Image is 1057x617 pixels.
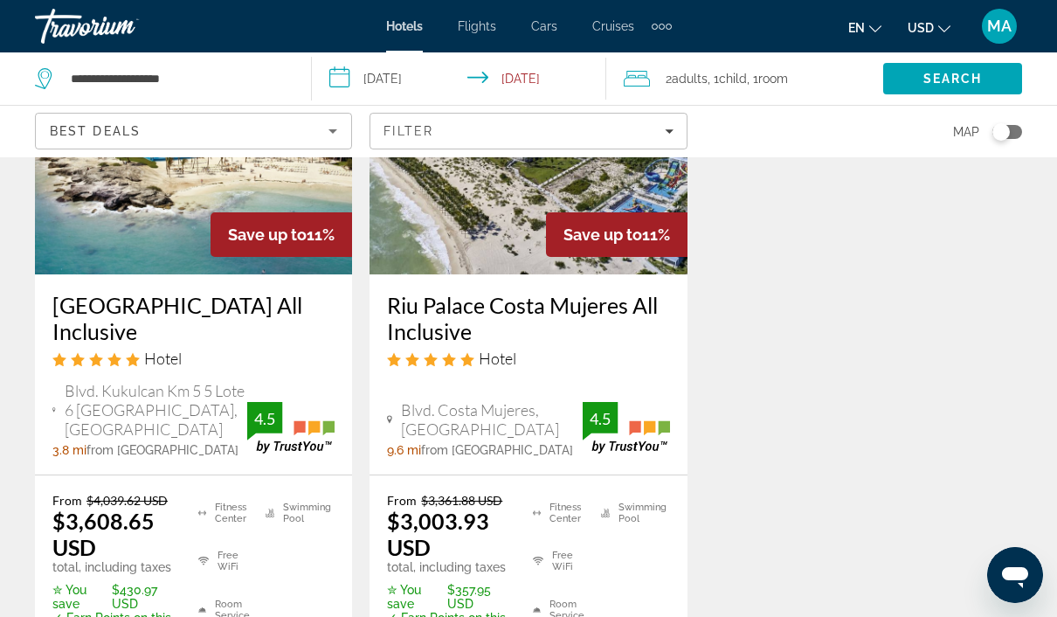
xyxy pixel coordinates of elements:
[583,402,670,454] img: TrustYou guest rating badge
[979,124,1022,140] button: Toggle map
[652,12,672,40] button: Extra navigation items
[458,19,496,33] a: Flights
[546,212,687,257] div: 11%
[52,292,335,344] a: [GEOGRAPHIC_DATA] All Inclusive
[531,19,557,33] a: Cars
[52,443,86,457] span: 3.8 mi
[606,52,883,105] button: Travelers: 2 adults, 1 child
[592,19,634,33] a: Cruises
[719,72,747,86] span: Child
[144,349,182,368] span: Hotel
[387,349,669,368] div: 5 star Hotel
[69,66,285,92] input: Search hotel destination
[908,15,950,40] button: Change currency
[247,402,335,454] img: TrustYou guest rating badge
[52,493,82,508] span: From
[987,17,1012,35] span: MA
[257,493,335,533] li: Swimming Pool
[387,443,421,457] span: 9.6 mi
[387,493,417,508] span: From
[848,21,865,35] span: en
[247,408,282,429] div: 4.5
[387,560,511,574] p: total, including taxes
[883,63,1022,94] button: Search
[421,493,502,508] del: $3,361.88 USD
[987,547,1043,603] iframe: Button to launch messaging window
[52,583,107,611] span: ✮ You save
[563,225,642,244] span: Save up to
[190,542,258,582] li: Free WiFi
[666,66,708,91] span: 2
[52,583,176,611] p: $430.97 USD
[401,400,582,439] span: Blvd. Costa Mujeres, [GEOGRAPHIC_DATA]
[50,121,337,142] mat-select: Sort by
[52,508,155,560] ins: $3,608.65 USD
[86,443,238,457] span: from [GEOGRAPHIC_DATA]
[312,52,606,105] button: Select check in and out date
[52,349,335,368] div: 5 star Hotel
[592,493,670,533] li: Swimming Pool
[387,583,443,611] span: ✮ You save
[35,3,210,49] a: Travorium
[479,349,516,368] span: Hotel
[86,493,168,508] del: $4,039.62 USD
[370,113,687,149] button: Filters
[50,124,141,138] span: Best Deals
[923,72,983,86] span: Search
[977,8,1022,45] button: User Menu
[848,15,881,40] button: Change language
[524,542,592,582] li: Free WiFi
[228,225,307,244] span: Save up to
[387,583,511,611] p: $357.95 USD
[758,72,788,86] span: Room
[52,560,176,574] p: total, including taxes
[386,19,423,33] a: Hotels
[672,72,708,86] span: Adults
[387,508,489,560] ins: $3,003.93 USD
[190,493,258,533] li: Fitness Center
[65,381,248,439] span: Blvd. Kukulcan Km 5 5 Lote 6 [GEOGRAPHIC_DATA], [GEOGRAPHIC_DATA]
[211,212,352,257] div: 11%
[387,292,669,344] a: Riu Palace Costa Mujeres All Inclusive
[908,21,934,35] span: USD
[524,493,592,533] li: Fitness Center
[583,408,618,429] div: 4.5
[953,120,979,144] span: Map
[747,66,788,91] span: , 1
[708,66,747,91] span: , 1
[421,443,573,457] span: from [GEOGRAPHIC_DATA]
[383,124,433,138] span: Filter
